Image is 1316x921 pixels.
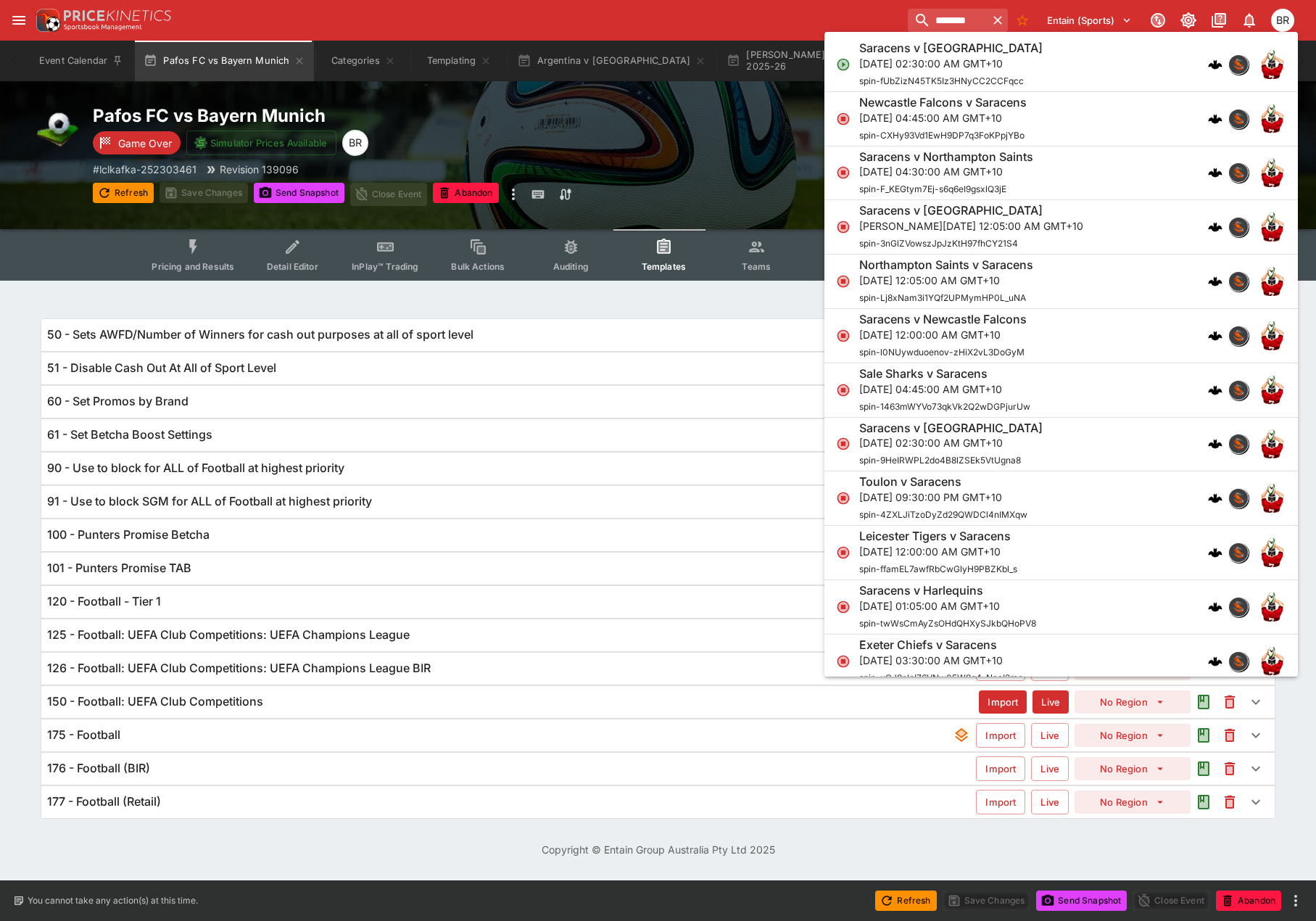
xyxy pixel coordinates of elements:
[30,41,132,81] button: Event Calendar
[1229,326,1248,345] img: sportingsolutions.jpeg
[1175,7,1201,33] button: Toggle light/dark mode
[93,104,687,127] h2: Copy To Clipboard
[1229,652,1248,671] img: sportingsolutions.jpeg
[976,723,1025,748] button: Import
[742,261,771,272] span: Teams
[508,41,715,81] button: Argentina v [GEOGRAPHIC_DATA]
[976,790,1025,814] button: Import
[859,95,1027,110] h6: Newcastle Falcons v Saracens
[1145,7,1171,33] button: Connected to PK
[1031,756,1069,781] button: Live
[64,10,171,21] img: PriceKinetics
[47,727,120,743] h6: 175 - Football
[1267,4,1299,36] button: Ben Raymond
[342,130,368,156] div: Ben Raymond
[1217,789,1243,815] button: This will delete the selected template. You will still need to Save Template changes to commit th...
[47,627,410,643] h6: 125 - Football: UEFA Club Competitions: UEFA Champions League
[1257,321,1286,350] img: rugby_union.png
[47,394,189,409] h6: 60 - Set Promos by Brand
[93,162,196,177] p: Copy To Clipboard
[1208,491,1222,505] img: logo-cerberus.svg
[1206,7,1232,33] button: Documentation
[836,165,851,180] svg: Closed
[859,110,1027,125] p: [DATE] 04:45:00 AM GMT+10
[1257,212,1286,241] img: rugby_union.png
[47,694,263,709] h6: 150 - Football: UEFA Club Competitions
[1257,376,1286,405] img: rugby_union.png
[1257,592,1286,621] img: rugby_union.png
[1216,891,1281,911] button: Abandon
[1075,724,1191,747] button: No Region
[6,7,32,33] button: open drawer
[1257,50,1286,79] img: rugby_union.png
[859,672,1023,683] span: spin-vQJ8nlpI76VNw05W8g4-NaaI2mo
[859,653,1023,668] p: [DATE] 03:30:00 AM GMT+10
[859,327,1027,342] p: [DATE] 12:00:00 AM GMT+10
[1229,381,1248,400] img: sportingsolutions.jpeg
[317,41,410,81] button: Categories
[1217,689,1243,715] button: This will delete the selected template. You will still need to Save Template changes to commit th...
[1229,543,1248,562] img: sportingsolutions.jpeg
[118,136,172,151] p: Game Over
[47,527,210,542] h6: 100 - Punters Promise Betcha
[859,312,1027,327] h6: Saracens v Newcastle Falcons
[47,427,212,442] h6: 61 - Set Betcha Boost Settings
[1228,217,1249,237] div: sportingsolutions
[186,131,336,155] button: Simulator Prices Available
[1032,690,1069,714] button: Live
[859,366,988,381] h6: Sale Sharks v Saracens
[836,383,851,397] svg: Closed
[220,162,299,177] p: Revision 139096
[953,727,970,744] svg: This template contains underlays - Event update times may be slower as a result.
[1229,434,1248,453] img: sportingsolutions.jpeg
[859,238,1018,249] span: spin-3nGlZVowszJpJzKtH97fhCY21S4
[28,894,198,907] p: You cannot take any action(s) at this time.
[1208,112,1222,126] img: logo-cerberus.svg
[1257,267,1286,296] img: rugby_union.png
[976,756,1025,781] button: Import
[1031,790,1069,814] button: Live
[47,494,372,509] h6: 91 - Use to block SGM for ALL of Football at highest priority
[1228,651,1249,672] div: sportingsolutions
[1228,488,1249,508] div: sportingsolutions
[1208,274,1222,289] img: logo-cerberus.svg
[267,261,318,272] span: Detail Editor
[413,41,505,81] button: Templating
[1208,600,1222,614] div: cerberus
[254,183,344,203] button: Send Snapshot
[1075,790,1191,814] button: No Region
[642,261,686,272] span: Templates
[1036,891,1127,911] button: Send Snapshot
[1228,542,1249,563] div: sportingsolutions
[859,435,1043,450] p: [DATE] 02:30:00 AM GMT+10
[1217,756,1243,782] button: This will delete the selected template. You will still need to Save Template changes to commit th...
[35,104,81,151] img: soccer.png
[859,509,1027,520] span: spin-4ZXLJiTzoDyZd29QWDCl4nIMXqw
[859,75,1024,86] span: spin-fUbZizN45TK5Iz3HNyCC2CCFqcc
[451,261,505,272] span: Bulk Actions
[47,460,344,476] h6: 90 - Use to block for ALL of Football at highest priority
[1228,162,1249,183] div: sportingsolutions
[1208,383,1222,397] div: cerberus
[1191,722,1217,748] button: Audit the Template Change History
[859,273,1033,288] p: [DATE] 12:05:00 AM GMT+10
[859,130,1025,141] span: spin-CXHy93Vd1EwH9DP7q3FoKPpjYBo
[979,690,1027,714] button: Import
[1208,57,1222,72] img: logo-cerberus.svg
[875,891,936,911] button: Refresh
[1229,218,1248,236] img: sportingsolutions.jpeg
[553,261,589,272] span: Auditing
[152,261,234,272] span: Pricing and Results
[859,401,1030,412] span: spin-1463mWYVo73qkVk2Q2wDGPjurUw
[1229,110,1248,128] img: sportingsolutions.jpeg
[1208,220,1222,234] div: cerberus
[859,618,1036,629] span: spin-twWsCmAyZsOHdQHXySJkbQHoPV8
[836,491,851,505] svg: Closed
[1208,545,1222,560] img: logo-cerberus.svg
[836,274,851,289] svg: Closed
[1257,647,1286,676] img: rugby_union.png
[1208,57,1222,72] div: cerberus
[433,185,498,199] span: Mark an event as closed and abandoned.
[836,654,851,669] svg: Closed
[1228,54,1249,75] div: sportingsolutions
